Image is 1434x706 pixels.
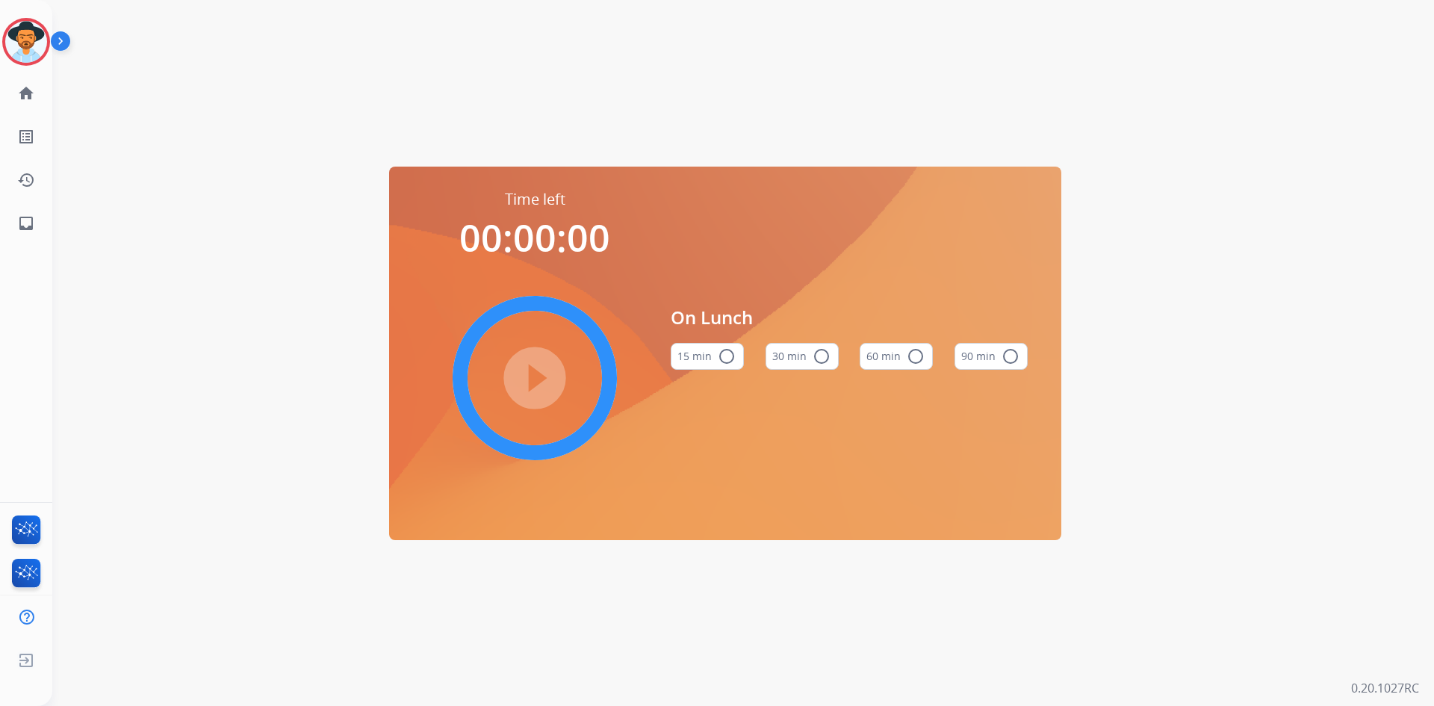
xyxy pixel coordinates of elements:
[955,343,1028,370] button: 90 min
[907,347,925,365] mat-icon: radio_button_unchecked
[17,171,35,189] mat-icon: history
[459,212,610,263] span: 00:00:00
[17,84,35,102] mat-icon: home
[671,343,744,370] button: 15 min
[505,189,565,210] span: Time left
[766,343,839,370] button: 30 min
[17,214,35,232] mat-icon: inbox
[718,347,736,365] mat-icon: radio_button_unchecked
[1002,347,1019,365] mat-icon: radio_button_unchecked
[813,347,831,365] mat-icon: radio_button_unchecked
[1351,679,1419,697] p: 0.20.1027RC
[5,21,47,63] img: avatar
[671,304,1028,331] span: On Lunch
[17,128,35,146] mat-icon: list_alt
[860,343,933,370] button: 60 min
